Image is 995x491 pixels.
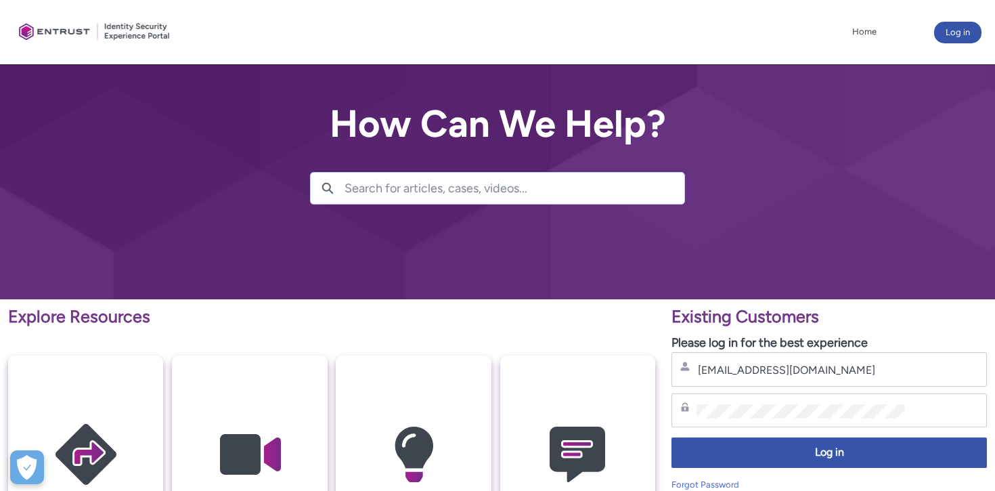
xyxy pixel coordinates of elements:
p: Explore Resources [8,304,655,330]
p: Please log in for the best experience [671,334,987,352]
h2: How Can We Help? [310,103,685,145]
button: Log in [934,22,981,43]
a: Home [849,22,880,42]
span: Log in [680,445,978,461]
p: Existing Customers [671,304,987,330]
a: Forgot Password [671,479,739,490]
input: Username [696,363,905,377]
button: Search [311,173,345,204]
button: Open Preferences [10,450,44,484]
div: Cookie Preferences [10,450,44,484]
button: Log in [671,437,987,468]
input: Search for articles, cases, videos... [345,173,684,204]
